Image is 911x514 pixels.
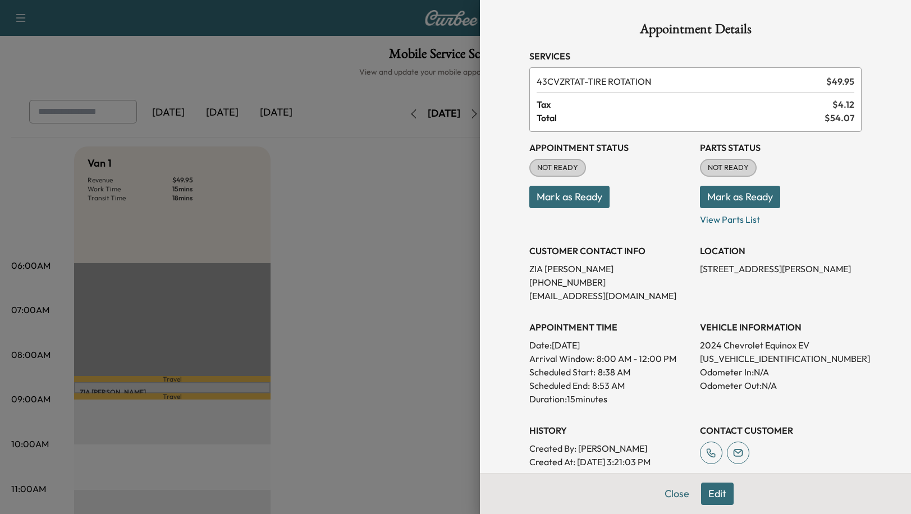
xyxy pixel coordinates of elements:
p: 8:38 AM [598,365,630,379]
span: $ 49.95 [826,75,854,88]
h3: LOCATION [700,244,862,258]
button: Mark as Ready [529,186,610,208]
h3: CUSTOMER CONTACT INFO [529,244,691,258]
p: 8:53 AM [592,379,625,392]
p: Odometer Out: N/A [700,379,862,392]
p: [US_VEHICLE_IDENTIFICATION_NUMBER] [700,352,862,365]
span: NOT READY [701,162,756,173]
h3: History [529,424,691,437]
button: Close [657,483,697,505]
h3: Appointment Status [529,141,691,154]
p: Date: [DATE] [529,338,691,352]
p: Scheduled Start: [529,365,596,379]
span: Tax [537,98,832,111]
button: Edit [701,483,734,505]
span: $ 54.07 [825,111,854,125]
p: Created By : [PERSON_NAME] [529,442,691,455]
p: 2024 Chevrolet Equinox EV [700,338,862,352]
h3: Parts Status [700,141,862,154]
span: NOT READY [530,162,585,173]
p: ZIA [PERSON_NAME] [529,262,691,276]
span: TIRE ROTATION [537,75,822,88]
p: Scheduled End: [529,379,590,392]
button: Mark as Ready [700,186,780,208]
span: 8:00 AM - 12:00 PM [597,352,676,365]
p: Created At : [DATE] 3:21:03 PM [529,455,691,469]
h1: Appointment Details [529,22,862,40]
p: Arrival Window: [529,352,691,365]
span: Total [537,111,825,125]
p: Duration: 15 minutes [529,392,691,406]
p: [PHONE_NUMBER] [529,276,691,289]
p: [STREET_ADDRESS][PERSON_NAME] [700,262,862,276]
p: [EMAIL_ADDRESS][DOMAIN_NAME] [529,289,691,302]
h3: Services [529,49,862,63]
h3: APPOINTMENT TIME [529,320,691,334]
span: $ 4.12 [832,98,854,111]
p: View Parts List [700,208,862,226]
h3: VEHICLE INFORMATION [700,320,862,334]
h3: CONTACT CUSTOMER [700,424,862,437]
p: Odometer In: N/A [700,365,862,379]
